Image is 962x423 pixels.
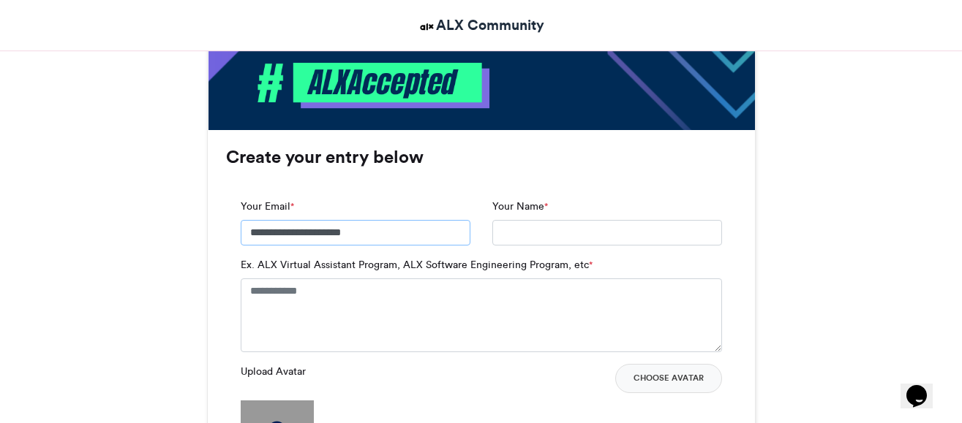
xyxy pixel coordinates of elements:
a: ALX Community [418,15,544,36]
img: ALX Community [418,18,436,36]
iframe: chat widget [901,365,947,408]
label: Ex. ALX Virtual Assistant Program, ALX Software Engineering Program, etc [241,257,593,273]
button: Choose Avatar [615,364,722,393]
label: Upload Avatar [241,364,306,379]
label: Your Email [241,199,294,214]
h3: Create your entry below [226,148,737,166]
label: Your Name [492,199,548,214]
